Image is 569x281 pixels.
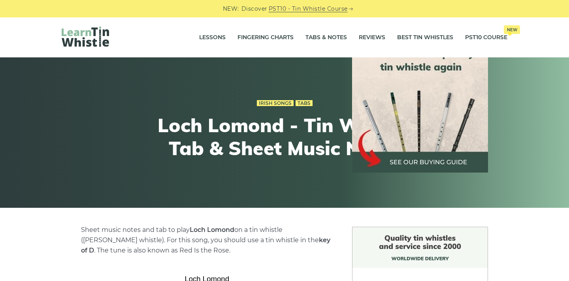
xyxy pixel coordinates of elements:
img: tin whistle buying guide [352,36,488,173]
a: Lessons [199,28,226,47]
h1: Loch Lomond - Tin Whistle Tab & Sheet Music Notes [139,114,430,159]
a: Tabs & Notes [305,28,347,47]
a: Irish Songs [257,100,294,106]
p: Sheet music notes and tab to play on a tin whistle ([PERSON_NAME] whistle). For this song, you sh... [81,225,333,256]
a: Fingering Charts [237,28,294,47]
img: LearnTinWhistle.com [62,27,109,47]
a: Tabs [296,100,313,106]
a: PST10 CourseNew [465,28,507,47]
strong: Loch Lomond [190,226,234,234]
a: Reviews [359,28,385,47]
a: Best Tin Whistles [397,28,453,47]
span: New [504,25,520,34]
